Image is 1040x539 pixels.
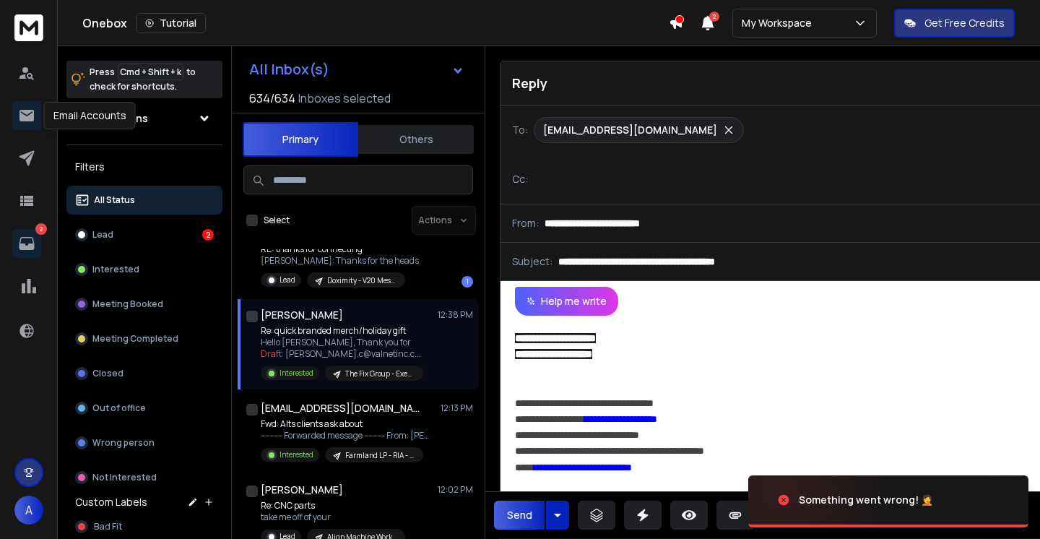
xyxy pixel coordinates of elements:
button: Get Free Credits [894,9,1015,38]
span: Draft: [261,348,284,360]
h3: Custom Labels [75,495,147,509]
p: Reply [512,73,547,93]
div: 2 [202,229,214,241]
button: Others [358,124,474,155]
p: Interested [92,264,139,275]
h1: [PERSON_NAME] [261,308,343,322]
div: Something went wrong! 🤦 [799,493,933,507]
h1: [EMAIL_ADDRESS][DOMAIN_NAME] [261,401,420,415]
h3: Inboxes selected [298,90,391,107]
span: [PERSON_NAME].c@valnetinc.c ... [285,348,421,360]
p: Not Interested [92,472,157,483]
p: Farmland LP - RIA - September FLP List - Rani [345,450,415,461]
p: Interested [279,368,313,379]
p: 12:13 PM [441,402,473,414]
button: Out of office [66,394,222,423]
p: 2 [35,223,47,235]
p: Meeting Completed [92,333,178,345]
p: All Status [94,194,135,206]
p: RE: thanks for connecting [261,243,419,255]
button: Send [494,501,545,530]
p: From: [512,216,539,230]
button: Meeting Completed [66,324,222,353]
p: Get Free Credits [924,16,1005,30]
p: [PERSON_NAME]: Thanks for the heads [261,255,419,267]
p: My Workspace [742,16,818,30]
p: ---------- Forwarded message --------- From: [PERSON_NAME] [261,430,434,441]
p: Cc: [512,172,528,186]
button: Closed [66,359,222,388]
p: Lead [279,275,295,285]
p: [EMAIL_ADDRESS][DOMAIN_NAME] [543,123,717,137]
p: Closed [92,368,123,379]
img: image [748,461,893,539]
button: All Inbox(s) [238,55,476,84]
p: take me off of your [261,512,405,523]
button: Interested [66,255,222,284]
button: Help me write [515,287,618,316]
p: Re: CNC parts [261,500,405,512]
p: 12:38 PM [438,309,473,321]
button: Not Interested [66,463,222,492]
button: Meeting Booked [66,290,222,319]
div: Onebox [82,13,669,33]
button: All Campaigns [66,104,222,133]
p: Lead [92,229,113,241]
button: All Status [66,186,222,215]
div: Email Accounts [44,102,136,129]
span: 2 [709,12,719,22]
div: 1 [461,276,473,288]
h3: Filters [66,157,222,177]
button: Tutorial [136,13,206,33]
button: Lead2 [66,220,222,249]
button: A [14,496,43,525]
p: The Fix Group - Exec Assistants (Holiday) [345,368,415,379]
p: Doximity - V20 Messaging - LI connection follow up - [PERSON_NAME] [327,275,396,286]
p: Interested [279,449,313,460]
p: 12:02 PM [438,484,473,496]
span: Cmd + Shift + k [118,64,183,80]
a: 2 [12,229,41,258]
p: Hello [PERSON_NAME], Thank you for [261,337,423,348]
span: Bad Fit [94,521,122,532]
p: Fwd: Alts clients ask about [261,418,434,430]
label: Select [264,215,290,226]
p: Out of office [92,402,146,414]
button: Wrong person [66,428,222,457]
h1: All Inbox(s) [249,62,329,77]
p: Meeting Booked [92,298,163,310]
p: Re: quick branded merch/holiday gift [261,325,423,337]
h1: [PERSON_NAME] [261,483,343,497]
p: Wrong person [92,437,155,449]
span: 634 / 634 [249,90,295,107]
p: Press to check for shortcuts. [90,65,196,94]
button: Primary [243,122,358,157]
p: Subject: [512,254,552,269]
p: To: [512,123,528,137]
